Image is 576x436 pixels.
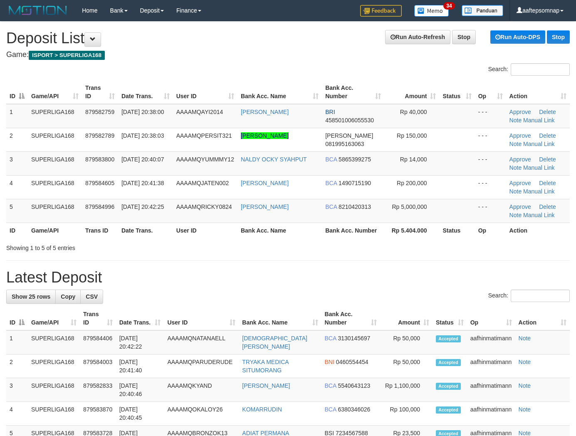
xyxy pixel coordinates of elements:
span: Accepted [436,335,461,342]
td: [DATE] 20:42:22 [116,330,164,354]
a: Delete [539,156,556,163]
td: 879582833 [80,378,116,402]
a: [PERSON_NAME] [241,180,289,186]
th: Game/API [28,223,82,238]
span: BCA [325,406,336,413]
th: Action: activate to sort column ascending [506,80,570,104]
td: [DATE] 20:40:46 [116,378,164,402]
span: BCA [325,335,336,342]
span: ISPORT > SUPERLIGA168 [29,51,105,60]
a: Delete [539,180,556,186]
td: SUPERLIGA168 [28,402,80,426]
td: SUPERLIGA168 [28,199,82,223]
td: Rp 1,100,000 [380,378,433,402]
th: Trans ID: activate to sort column ascending [80,307,116,330]
span: [DATE] 20:38:03 [121,132,164,139]
span: Copy 081995163063 to clipboard [325,141,364,147]
a: Note [519,406,531,413]
span: [DATE] 20:41:38 [121,180,164,186]
span: Accepted [436,406,461,414]
td: aafhinmatimann [467,354,515,378]
th: Action: activate to sort column ascending [515,307,570,330]
th: Bank Acc. Name [237,223,322,238]
span: AAAAMQRICKY0824 [176,203,232,210]
span: BRI [325,109,335,115]
a: Note [519,359,531,365]
a: Manual Link [523,141,555,147]
span: AAAAMQJATEN002 [176,180,229,186]
a: Delete [539,132,556,139]
a: Note [509,141,522,147]
th: Bank Acc. Number: activate to sort column ascending [322,80,384,104]
td: SUPERLIGA168 [28,128,82,151]
a: Run Auto-DPS [490,30,545,44]
th: Game/API: activate to sort column ascending [28,307,80,330]
a: Copy [55,290,81,304]
td: 4 [6,402,28,426]
th: Op: activate to sort column ascending [475,80,506,104]
td: 3 [6,151,28,175]
span: Copy 3130145697 to clipboard [338,335,370,342]
span: AAAAMQYUMMMY12 [176,156,234,163]
span: [DATE] 20:42:25 [121,203,164,210]
span: Rp 5,000,000 [392,203,427,210]
td: [DATE] 20:40:45 [116,402,164,426]
a: Manual Link [523,164,555,171]
a: Manual Link [523,117,555,124]
td: AAAAMQNATANAELL [164,330,239,354]
span: Show 25 rows [12,293,50,300]
span: BNI [325,359,334,365]
span: AAAAMQAYI2014 [176,109,223,115]
a: TRYAKA MEDICA SITUMORANG [242,359,289,374]
h4: Game: [6,51,570,59]
span: 879583800 [85,156,114,163]
span: 879582789 [85,132,114,139]
span: 879584996 [85,203,114,210]
th: Bank Acc. Number: activate to sort column ascending [321,307,381,330]
td: 3 [6,378,28,402]
span: Copy 5865399275 to clipboard [339,156,371,163]
th: Status [439,223,475,238]
td: SUPERLIGA168 [28,175,82,199]
th: User ID: activate to sort column ascending [164,307,239,330]
th: Amount: activate to sort column ascending [380,307,433,330]
td: AAAAMQPARUDERUDE [164,354,239,378]
span: BCA [325,203,337,210]
td: AAAAMQKYAND [164,378,239,402]
td: - - - [475,128,506,151]
span: Rp 14,000 [400,156,427,163]
a: Approve [509,156,531,163]
td: - - - [475,175,506,199]
td: aafhinmatimann [467,402,515,426]
span: 34 [443,2,455,10]
a: Approve [509,132,531,139]
h1: Latest Deposit [6,269,570,286]
th: Trans ID [82,223,118,238]
span: BCA [325,180,337,186]
td: SUPERLIGA168 [28,354,80,378]
span: Rp 40,000 [400,109,427,115]
th: ID: activate to sort column descending [6,80,28,104]
h1: Deposit List [6,30,570,47]
td: SUPERLIGA168 [28,330,80,354]
td: - - - [475,151,506,175]
a: Note [509,164,522,171]
th: Date Trans.: activate to sort column ascending [118,80,173,104]
span: BCA [325,382,336,389]
span: Accepted [436,383,461,390]
span: CSV [86,293,98,300]
th: Bank Acc. Name: activate to sort column ascending [239,307,321,330]
th: Rp 5.404.000 [384,223,439,238]
span: Accepted [436,359,461,366]
th: Game/API: activate to sort column ascending [28,80,82,104]
td: SUPERLIGA168 [28,378,80,402]
th: Amount: activate to sort column ascending [384,80,439,104]
td: 1 [6,104,28,128]
td: - - - [475,199,506,223]
th: Bank Acc. Number [322,223,384,238]
th: Date Trans.: activate to sort column ascending [116,307,164,330]
td: 879583870 [80,402,116,426]
a: [PERSON_NAME] [241,203,289,210]
span: Copy 458501006055530 to clipboard [325,117,374,124]
th: Trans ID: activate to sort column ascending [82,80,118,104]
